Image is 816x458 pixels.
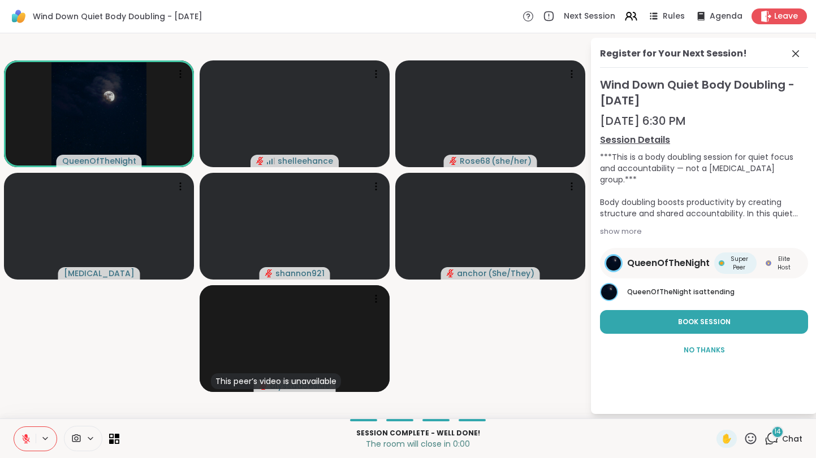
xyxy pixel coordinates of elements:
span: audio-muted [265,269,273,277]
a: QueenOfTheNightQueenOfTheNightSuper PeerSuper PeerElite HostElite Host [600,248,808,278]
span: Leave [774,11,798,22]
span: shannon921 [275,268,325,279]
div: ***This is a body doubling session for quiet focus and accountability — not a [MEDICAL_DATA] grou... [600,151,808,219]
p: is attending [627,287,808,297]
div: Register for Your Next Session! [600,47,747,60]
span: Next Session [564,11,615,22]
span: Rose68 [460,155,490,167]
span: Super Peer [727,255,752,272]
span: ✋ [721,432,732,446]
span: Wind Down Quiet Body Doubling - [DATE] [600,77,808,108]
p: The room will close in 0:00 [126,438,710,450]
button: No Thanks [600,338,808,362]
span: [MEDICAL_DATA] [64,268,135,279]
span: Agenda [710,11,742,22]
img: alyssadoeslife [247,285,342,392]
span: shelleehance [278,155,333,167]
button: Book Session [600,310,808,334]
img: Super Peer [719,260,724,266]
span: audio-muted [256,157,264,165]
a: Session Details [600,133,808,147]
span: anchor [457,268,487,279]
img: Elite Host [766,260,771,266]
span: Elite Host [774,255,795,272]
span: QueenOfTheNight [627,287,692,296]
div: show more [600,226,808,237]
span: 14 [774,427,781,437]
span: audio-muted [450,157,457,165]
span: No Thanks [684,345,725,355]
img: ShareWell Logomark [9,7,28,26]
span: Book Session [678,317,731,327]
span: Rules [663,11,685,22]
span: Wind Down Quiet Body Doubling - [DATE] [33,11,202,22]
div: [DATE] 6:30 PM [600,113,808,129]
p: Session Complete - well done! [126,428,710,438]
img: QueenOfTheNight [606,256,621,271]
span: ( She/They ) [488,268,534,279]
span: ( she/her ) [491,155,532,167]
img: QueenOfTheNight [51,60,146,167]
img: QueenOfTheNight [601,284,617,300]
span: Chat [782,433,802,444]
div: This peer’s video is unavailable [211,373,341,389]
span: audio-muted [447,269,455,277]
span: QueenOfTheNight [62,155,136,167]
span: QueenOfTheNight [627,256,710,270]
